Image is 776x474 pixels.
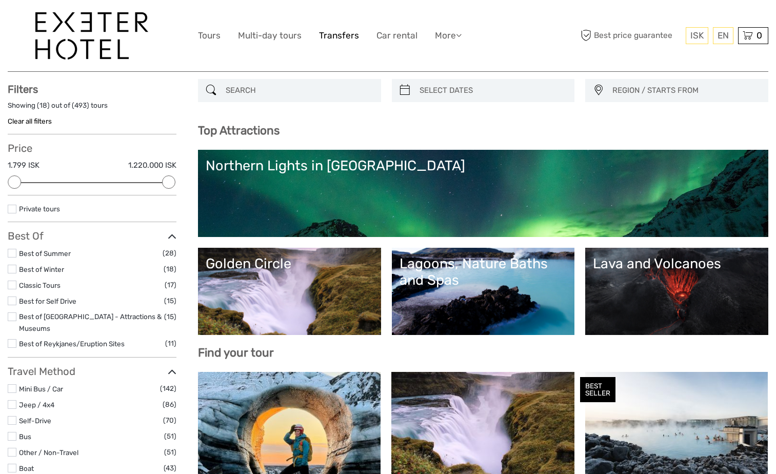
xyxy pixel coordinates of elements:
span: (142) [160,383,176,394]
div: Lava and Volcanoes [593,255,761,272]
div: Lagoons, Nature Baths and Spas [400,255,567,289]
a: Self-Drive [19,417,51,425]
strong: Filters [8,83,38,95]
h3: Price [8,142,176,154]
img: 1336-96d47ae6-54fc-4907-bf00-0fbf285a6419_logo_big.jpg [35,12,148,60]
a: Car rental [376,28,417,43]
a: Best of Summer [19,249,71,258]
b: Top Attractions [198,124,280,137]
span: (43) [164,462,176,474]
label: 18 [39,101,47,110]
a: Boat [19,464,34,472]
span: (15) [164,311,176,323]
span: (11) [165,338,176,349]
label: 493 [74,101,87,110]
a: More [435,28,462,43]
span: 0 [755,30,764,41]
a: Best for Self Drive [19,297,76,305]
button: Open LiveChat chat widget [118,16,130,28]
h3: Travel Method [8,365,176,378]
button: REGION / STARTS FROM [608,82,763,99]
a: Private tours [19,205,60,213]
a: Tours [198,28,221,43]
span: Best price guarantee [578,27,683,44]
input: SELECT DATES [415,82,570,100]
h3: Best Of [8,230,176,242]
span: (51) [164,446,176,458]
a: Northern Lights in [GEOGRAPHIC_DATA] [206,157,761,229]
span: (17) [165,279,176,291]
a: Bus [19,432,31,441]
input: SEARCH [222,82,376,100]
label: 1.220.000 ISK [128,160,176,171]
a: Golden Circle [206,255,373,327]
div: Showing ( ) out of ( ) tours [8,101,176,116]
a: Clear all filters [8,117,52,125]
span: (28) [163,247,176,259]
a: Mini Bus / Car [19,385,63,393]
a: Best of Reykjanes/Eruption Sites [19,340,125,348]
span: (70) [163,414,176,426]
b: Find your tour [198,346,274,360]
div: BEST SELLER [580,377,615,403]
span: (15) [164,295,176,307]
div: Golden Circle [206,255,373,272]
span: (51) [164,430,176,442]
a: Multi-day tours [238,28,302,43]
span: ISK [690,30,704,41]
span: (18) [164,263,176,275]
a: Best of Winter [19,265,64,273]
a: Lava and Volcanoes [593,255,761,327]
a: Other / Non-Travel [19,448,78,457]
a: Best of [GEOGRAPHIC_DATA] - Attractions & Museums [19,312,162,332]
p: We're away right now. Please check back later! [14,18,116,26]
a: Jeep / 4x4 [19,401,54,409]
a: Lagoons, Nature Baths and Spas [400,255,567,327]
label: 1.799 ISK [8,160,39,171]
div: EN [713,27,733,44]
span: (86) [163,399,176,410]
a: Transfers [319,28,359,43]
div: Northern Lights in [GEOGRAPHIC_DATA] [206,157,761,174]
a: Classic Tours [19,281,61,289]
